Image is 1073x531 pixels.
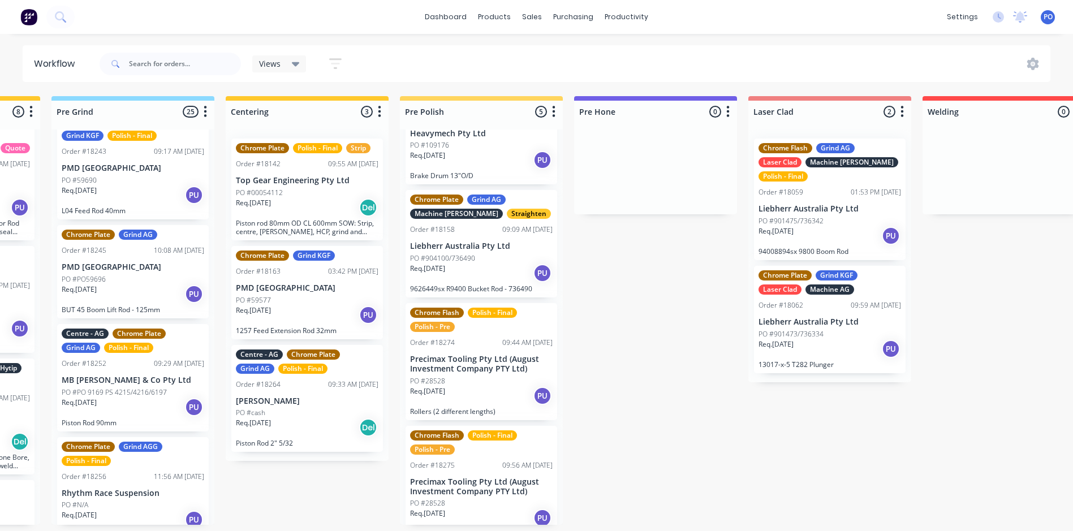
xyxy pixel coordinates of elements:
[759,187,803,197] div: Order #18059
[816,270,857,280] div: Grind KGF
[236,159,281,169] div: Order #18142
[287,349,340,360] div: Chrome Plate
[759,204,901,214] p: Liebherr Australia Pty Ltd
[119,230,157,240] div: Grind AG
[468,430,517,441] div: Polish - Final
[754,266,906,373] div: Chrome PlateGrind KGFLaser CladMachine AGOrder #1806209:59 AM [DATE]Liebherr Australia Pty LtdPO ...
[507,209,551,219] div: Straighten
[62,375,204,385] p: MB [PERSON_NAME] & Co Pty Ltd
[104,343,153,353] div: Polish - Final
[1044,12,1053,22] span: PO
[129,53,241,75] input: Search for orders...
[816,143,855,153] div: Grind AG
[11,320,29,338] div: PU
[231,139,383,240] div: Chrome PlatePolish - FinalStripOrder #1814209:55 AM [DATE]Top Gear Engineering Pty LtdPO #0005411...
[328,266,378,277] div: 03:42 PM [DATE]
[759,143,812,153] div: Chrome Flash
[62,274,106,284] p: PO #PO59696
[293,143,342,153] div: Polish - Final
[236,188,283,198] p: PO #00054112
[759,226,794,236] p: Req. [DATE]
[467,195,506,205] div: Grind AG
[759,317,901,327] p: Liebherr Australia Pty Ltd
[759,360,901,369] p: 13017-x-5 T282 Plunger
[410,129,553,139] p: Heavymech Pty Ltd
[236,364,274,374] div: Grind AG
[57,225,209,318] div: Chrome PlateGrind AGOrder #1824510:08 AM [DATE]PMD [GEOGRAPHIC_DATA]PO #PO59696Req.[DATE]PUBUT 45...
[419,8,472,25] a: dashboard
[185,186,203,204] div: PU
[62,175,97,185] p: PO #59690
[851,187,901,197] div: 01:53 PM [DATE]
[759,284,801,295] div: Laser Clad
[410,355,553,374] p: Precimax Tooling Pty Ltd (August Investment Company PTY Ltd)
[410,508,445,519] p: Req. [DATE]
[62,500,88,510] p: PO #N/A
[759,157,801,167] div: Laser Clad
[62,185,97,196] p: Req. [DATE]
[548,8,599,25] div: purchasing
[62,305,204,314] p: BUT 45 Boom Lift Rod - 125mm
[472,8,516,25] div: products
[328,159,378,169] div: 09:55 AM [DATE]
[805,157,898,167] div: Machine [PERSON_NAME]
[410,386,445,396] p: Req. [DATE]
[410,322,455,332] div: Polish - Pre
[410,140,449,150] p: PO #109176
[236,219,378,236] p: Piston rod 80mm OD CL 600mm SOW: Strip, centre, [PERSON_NAME], HCP, grind and Polish Subject to i...
[599,8,654,25] div: productivity
[154,359,204,369] div: 09:29 AM [DATE]
[236,326,378,335] p: 1257 Feed Extension Rod 32mm
[11,198,29,217] div: PU
[410,338,455,348] div: Order #18274
[759,270,812,280] div: Chrome Plate
[57,112,209,219] div: Grind KGFPolish - FinalOrder #1824309:17 AM [DATE]PMD [GEOGRAPHIC_DATA]PO #59690Req.[DATE]PUL04 F...
[516,8,548,25] div: sales
[406,190,557,297] div: Chrome PlateGrind AGMachine [PERSON_NAME]StraightenOrder #1815809:09 AM [DATE]Liebherr Australia ...
[410,407,553,416] p: Rollers (2 different lengths)
[882,340,900,358] div: PU
[62,131,104,141] div: Grind KGF
[410,498,445,508] p: PO #28528
[62,442,115,452] div: Chrome Plate
[119,442,162,452] div: Grind AGG
[62,398,97,408] p: Req. [DATE]
[410,308,464,318] div: Chrome Flash
[410,171,553,180] p: Brake Drum 13"O/D
[34,57,80,71] div: Workflow
[533,509,551,527] div: PU
[502,460,553,470] div: 09:56 AM [DATE]
[62,146,106,157] div: Order #18243
[236,408,265,418] p: PO #cash
[410,264,445,274] p: Req. [DATE]
[62,262,204,272] p: PMD [GEOGRAPHIC_DATA]
[62,230,115,240] div: Chrome Plate
[236,305,271,316] p: Req. [DATE]
[410,253,475,264] p: PO #904100/736490
[154,472,204,482] div: 11:56 AM [DATE]
[57,324,209,431] div: Centre - AGChrome PlateGrind AGPolish - FinalOrder #1825209:29 AM [DATE]MB [PERSON_NAME] & Co Pty...
[410,284,553,293] p: 9626449sx R9400 Bucket Rod - 736490
[759,339,794,349] p: Req. [DATE]
[410,460,455,470] div: Order #18275
[62,359,106,369] div: Order #18252
[754,139,906,260] div: Chrome FlashGrind AGLaser CladMachine [PERSON_NAME]Polish - FinalOrder #1805901:53 PM [DATE]Liebh...
[11,433,29,451] div: Del
[236,143,289,153] div: Chrome Plate
[346,143,370,153] div: Strip
[236,295,271,305] p: PO #59577
[328,379,378,390] div: 09:33 AM [DATE]
[410,225,455,235] div: Order #18158
[185,398,203,416] div: PU
[759,300,803,310] div: Order #18062
[236,418,271,428] p: Req. [DATE]
[410,430,464,441] div: Chrome Flash
[185,511,203,529] div: PU
[410,376,445,386] p: PO #28528
[231,246,383,339] div: Chrome PlateGrind KGFOrder #1816303:42 PM [DATE]PMD [GEOGRAPHIC_DATA]PO #59577Req.[DATE]PU1257 Fe...
[278,364,327,374] div: Polish - Final
[62,489,204,498] p: Rhythm Race Suspension
[410,150,445,161] p: Req. [DATE]
[759,171,808,182] div: Polish - Final
[62,163,204,173] p: PMD [GEOGRAPHIC_DATA]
